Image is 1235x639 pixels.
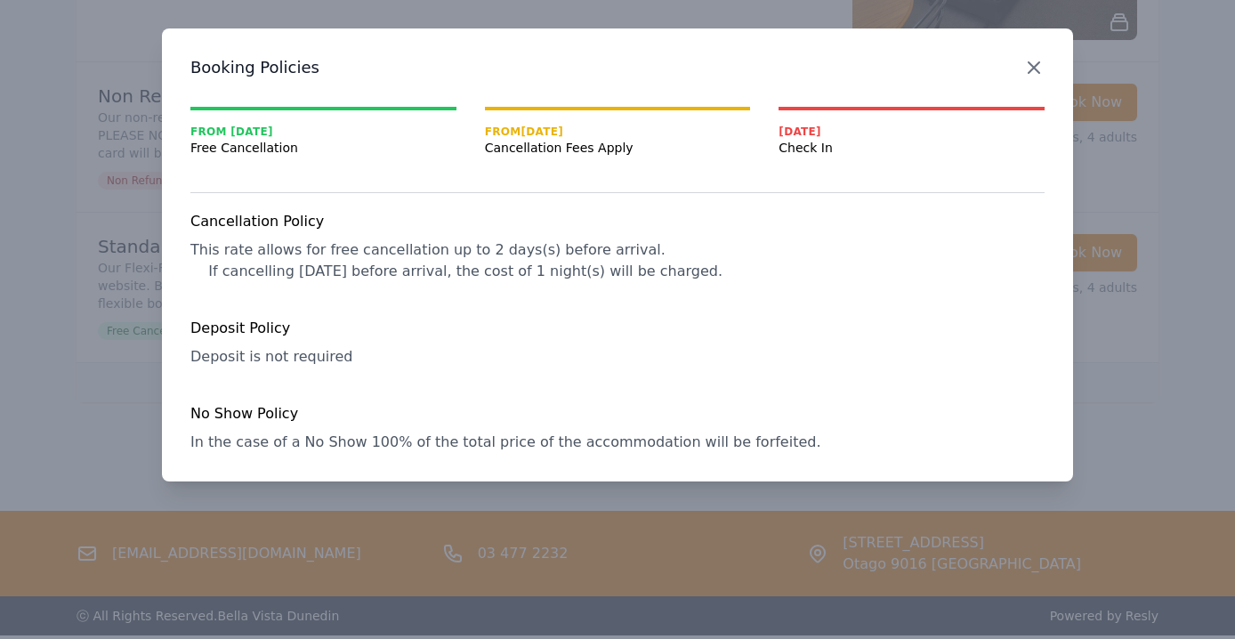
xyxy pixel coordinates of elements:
nav: Progress mt-20 [190,107,1045,157]
span: From [DATE] [485,125,751,139]
span: Check In [779,139,1045,157]
h3: Booking Policies [190,57,1045,78]
span: Free Cancellation [190,139,456,157]
h4: Deposit Policy [190,318,1045,339]
h4: No Show Policy [190,403,1045,425]
span: This rate allows for free cancellation up to 2 days(s) before arrival. If cancelling [DATE] befor... [190,241,722,279]
span: In the case of a No Show 100% of the total price of the accommodation will be forfeited. [190,433,820,450]
span: Deposit is not required [190,348,352,365]
span: [DATE] [779,125,1045,139]
span: Cancellation Fees Apply [485,139,751,157]
span: From [DATE] [190,125,456,139]
h4: Cancellation Policy [190,211,1045,232]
